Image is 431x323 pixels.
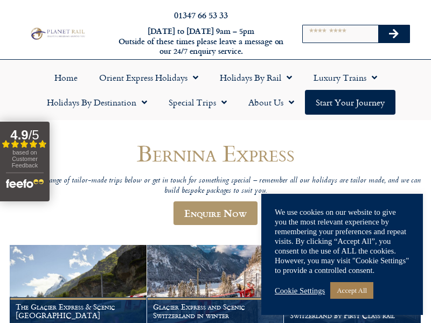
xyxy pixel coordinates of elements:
h1: Glacier Express and Scenic Switzerland in winter [153,303,278,320]
h1: The Glacier Express & Scenic [GEOGRAPHIC_DATA] [16,303,141,320]
h6: [DATE] to [DATE] 9am – 5pm Outside of these times please leave a message on our 24/7 enquiry serv... [117,26,284,57]
a: Home [44,65,88,90]
a: About Us [238,90,305,115]
a: 01347 66 53 33 [174,9,228,21]
button: Search [378,25,409,43]
nav: Menu [5,65,426,115]
h1: Luxury Glacier Express and Scenic Switzerland by First Class rail [290,303,415,320]
a: Accept All [330,282,373,299]
img: Planet Rail Train Holidays Logo [29,26,86,40]
a: Start your Journey [305,90,395,115]
a: Special Trips [158,90,238,115]
div: We use cookies on our website to give you the most relevant experience by remembering your prefer... [275,207,409,275]
a: Orient Express Holidays [88,65,209,90]
a: Cookie Settings [275,286,325,296]
p: Browse our range of tailor-made trips below or get in touch for something special – remember all ... [10,176,421,196]
a: Holidays by Rail [209,65,303,90]
a: Enquire Now [173,201,258,225]
a: Holidays by Destination [36,90,158,115]
a: Luxury Trains [303,65,388,90]
h1: Bernina Express [10,141,421,166]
